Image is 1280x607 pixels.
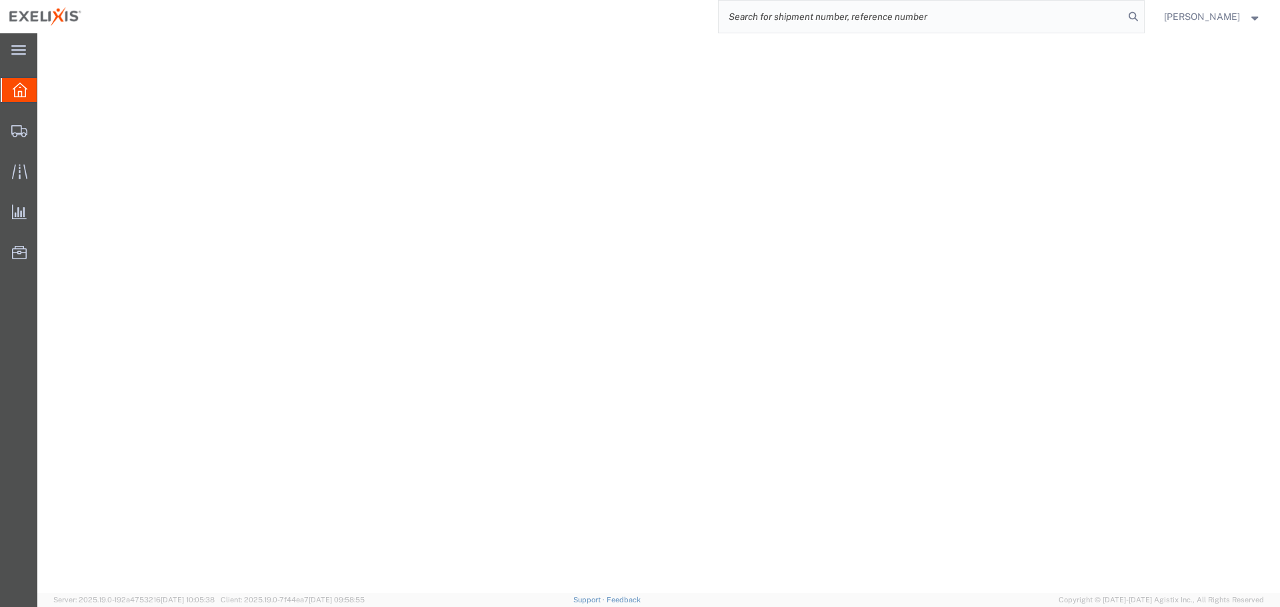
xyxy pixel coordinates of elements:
[9,7,81,27] img: logo
[309,596,365,604] span: [DATE] 09:58:55
[161,596,215,604] span: [DATE] 10:05:38
[1164,9,1240,24] span: Fred Eisenman
[573,596,607,604] a: Support
[1059,594,1264,606] span: Copyright © [DATE]-[DATE] Agistix Inc., All Rights Reserved
[607,596,641,604] a: Feedback
[1163,9,1262,25] button: [PERSON_NAME]
[719,1,1124,33] input: Search for shipment number, reference number
[37,33,1280,593] iframe: FS Legacy Container
[221,596,365,604] span: Client: 2025.19.0-7f44ea7
[53,596,215,604] span: Server: 2025.19.0-192a4753216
